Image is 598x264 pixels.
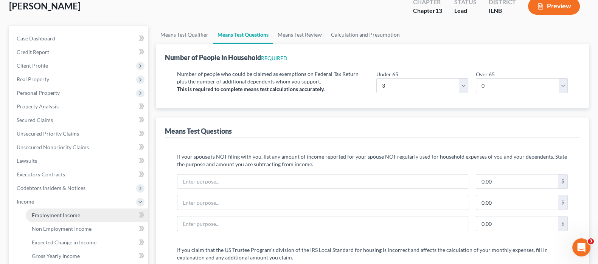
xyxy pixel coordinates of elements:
span: Lawsuits [17,157,37,164]
span: Property Analysis [17,103,59,110]
span: Non Employment Income [32,225,92,232]
a: Means Test Review [273,26,326,44]
span: Income [17,198,34,205]
a: Non Employment Income [26,222,148,236]
span: 13 [435,7,442,14]
input: Enter purpose... [177,174,468,189]
span: Codebtors Insiders & Notices [17,185,85,191]
a: Secured Claims [11,113,148,127]
a: Employment Income [26,208,148,222]
span: 3 [588,238,594,244]
input: Enter purpose... [177,195,468,210]
input: 0.00 [476,195,558,210]
a: Credit Report [11,45,148,59]
strong: This is required to complete means test calculations accurately. [177,86,325,92]
span: Case Dashboard [17,35,55,42]
span: Unsecured Priority Claims [17,130,79,137]
span: Client Profile [17,62,48,69]
a: Calculation and Presumption [326,26,404,44]
span: Credit Report [17,49,49,55]
div: Lead [454,6,477,15]
p: If your spouse is NOT filing with you, list any amount of income reported for your spouse NOT reg... [177,153,568,168]
a: Executory Contracts [11,168,148,181]
label: Under 65 [376,70,398,78]
a: Gross Yearly Income [26,249,148,263]
a: Unsecured Priority Claims [11,127,148,140]
a: Case Dashboard [11,32,148,45]
span: Personal Property [17,90,60,96]
p: If you claim that the US Trustee Program's division of the IRS Local Standard for housing is inco... [177,246,568,261]
div: $ [558,174,567,189]
span: Expected Change in Income [32,239,96,245]
input: 0.00 [476,216,558,231]
span: Secured Claims [17,117,53,123]
span: Executory Contracts [17,171,65,178]
div: $ [558,195,567,210]
label: Over 65 [476,70,495,78]
span: Unsecured Nonpriority Claims [17,144,89,150]
span: Employment Income [32,212,80,218]
a: Lawsuits [11,154,148,168]
input: Enter purpose... [177,216,468,231]
a: Means Test Qualifier [156,26,213,44]
div: $ [558,216,567,231]
input: 0.00 [476,174,558,189]
span: Real Property [17,76,49,82]
div: Means Test Questions [165,127,232,136]
span: REQUIRED [261,55,287,61]
a: Expected Change in Income [26,236,148,249]
iframe: Intercom live chat [572,238,590,256]
div: Number of People in Household [165,53,287,62]
a: Property Analysis [11,100,148,113]
a: Unsecured Nonpriority Claims [11,140,148,154]
span: Gross Yearly Income [32,253,80,259]
div: ILNB [489,6,516,15]
span: [PERSON_NAME] [9,0,81,11]
p: Number of people who could be claimed as exemptions on Federal Tax Return plus the number of addi... [177,70,368,85]
div: Chapter [413,6,442,15]
a: Means Test Questions [213,26,273,44]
